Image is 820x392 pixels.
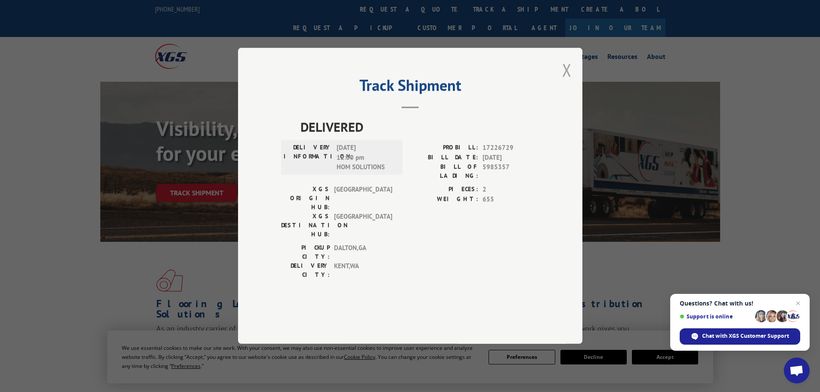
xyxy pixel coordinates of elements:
[334,244,392,262] span: DALTON , GA
[281,185,330,212] label: XGS ORIGIN HUB:
[784,358,810,383] div: Open chat
[334,185,392,212] span: [GEOGRAPHIC_DATA]
[680,300,800,307] span: Questions? Chat with us!
[284,143,332,173] label: DELIVERY INFORMATION:
[300,117,539,137] span: DELIVERED
[410,143,478,153] label: PROBILL:
[483,143,539,153] span: 17226729
[334,262,392,280] span: KENT , WA
[410,163,478,181] label: BILL OF LADING:
[483,153,539,163] span: [DATE]
[337,143,395,173] span: [DATE] 12:00 pm HOM SOLUTIONS
[281,262,330,280] label: DELIVERY CITY:
[410,194,478,204] label: WEIGHT:
[281,244,330,262] label: PICKUP CITY:
[483,185,539,195] span: 2
[483,194,539,204] span: 655
[702,332,789,340] span: Chat with XGS Customer Support
[334,212,392,239] span: [GEOGRAPHIC_DATA]
[281,79,539,96] h2: Track Shipment
[410,185,478,195] label: PIECES:
[680,328,800,345] div: Chat with XGS Customer Support
[680,313,752,320] span: Support is online
[483,163,539,181] span: 5985357
[793,298,803,309] span: Close chat
[410,153,478,163] label: BILL DATE:
[562,59,572,81] button: Close modal
[281,212,330,239] label: XGS DESTINATION HUB:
